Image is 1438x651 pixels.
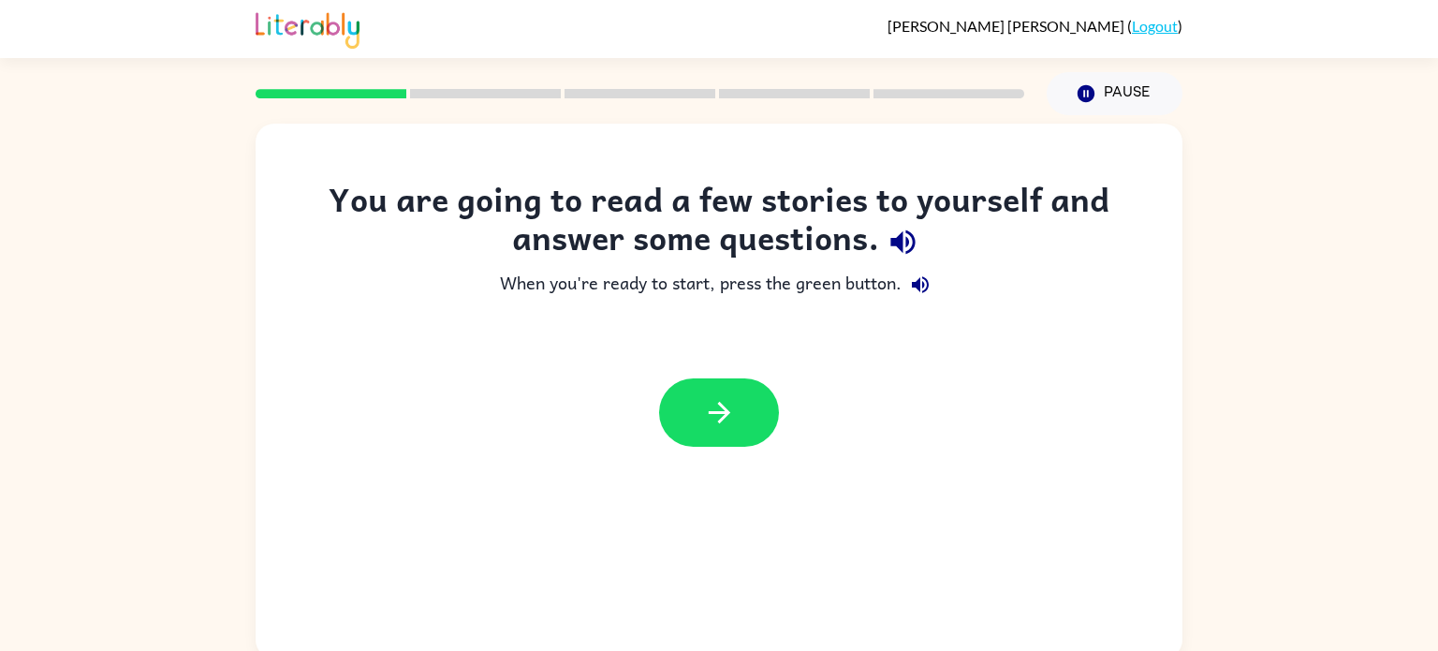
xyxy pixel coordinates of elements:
[256,7,359,49] img: Literably
[293,180,1145,266] div: You are going to read a few stories to yourself and answer some questions.
[888,17,1127,35] span: [PERSON_NAME] [PERSON_NAME]
[1132,17,1178,35] a: Logout
[1047,72,1182,115] button: Pause
[888,17,1182,35] div: ( )
[293,266,1145,303] div: When you're ready to start, press the green button.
